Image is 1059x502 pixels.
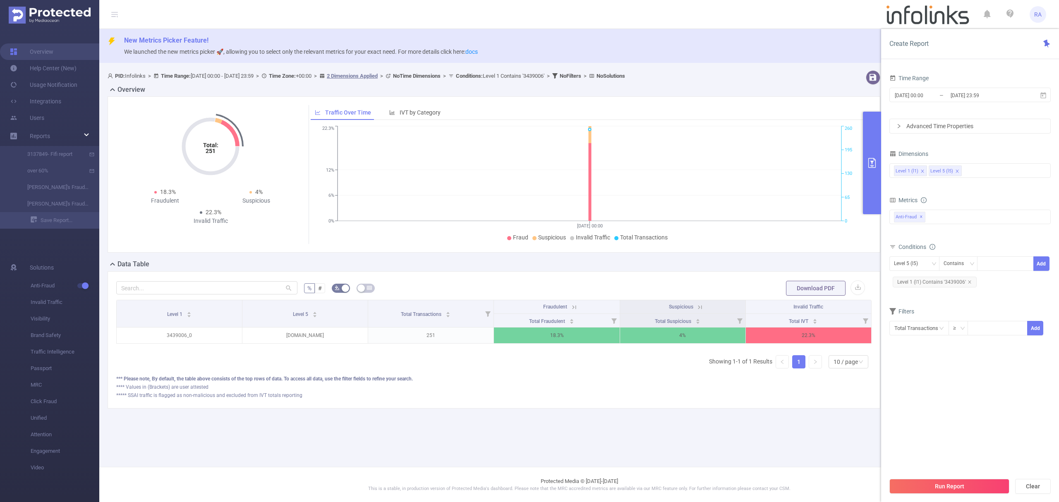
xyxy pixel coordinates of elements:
i: icon: info-circle [930,244,935,250]
span: > [254,73,261,79]
div: **** Values in (Brackets) are user attested [116,383,872,391]
span: Level 1 [167,311,184,317]
i: icon: close [968,280,972,284]
span: Suspicious [669,304,693,310]
b: Time Zone: [269,73,296,79]
a: 3137849- Fifi report [17,146,89,163]
button: Run Report [889,479,1009,494]
span: Traffic Over Time [325,109,371,116]
span: Passport [31,360,99,377]
div: ≥ [953,321,962,335]
i: icon: caret-down [187,314,192,316]
i: icon: caret-up [446,311,450,313]
i: icon: close [920,169,925,174]
span: Dimensions [889,151,928,157]
a: Save Report... [31,212,99,229]
div: Level 5 (l5) [930,166,953,177]
span: Visibility [31,311,99,327]
tspan: 251 [206,148,216,154]
i: icon: down [970,261,975,267]
i: icon: caret-down [695,320,700,323]
span: MRC [31,377,99,393]
p: 251 [368,327,494,343]
span: Total Transactions [401,311,443,317]
i: icon: bg-colors [335,285,340,290]
div: Sort [695,318,700,323]
i: icon: bar-chart [389,110,395,115]
p: 18.3% [494,327,619,343]
i: icon: down [1022,330,1025,333]
span: Solutions [30,259,54,276]
span: Total IVT [789,318,810,324]
span: Conditions [898,244,935,250]
i: icon: down [960,326,965,332]
tspan: [DATE] 00:00 [577,223,602,229]
i: Filter menu [608,314,620,327]
i: icon: left [780,359,785,364]
a: Users [10,110,44,126]
tspan: 22.3% [322,126,334,131]
span: IVT by Category [400,109,441,116]
span: Traffic Intelligence [31,344,99,360]
span: 4% [255,189,263,195]
b: Conditions : [456,73,483,79]
li: 1 [792,355,805,368]
p: 3439006_0 [117,327,242,343]
span: Reports [30,133,50,139]
a: [PERSON_NAME]'s Fraud Report [17,179,89,196]
span: Unified [31,410,99,426]
tspan: 0 [845,218,847,224]
span: % [307,285,311,292]
span: > [311,73,319,79]
div: Suspicious [211,196,302,205]
li: Next Page [809,355,822,368]
a: 1 [793,356,805,368]
span: New Metrics Picker Feature! [124,36,208,44]
i: icon: up [1022,324,1025,327]
li: Level 1 (l1) [894,165,927,176]
input: Search... [116,281,297,294]
span: Level 5 [293,311,309,317]
span: 18.3% [160,189,176,195]
button: Clear [1015,479,1051,494]
div: icon: rightAdvanced Time Properties [890,119,1050,133]
span: > [544,73,552,79]
span: Decrease Value [1018,328,1027,335]
a: Reports [30,128,50,144]
img: Protected Media [9,7,91,24]
i: icon: caret-up [569,318,574,320]
i: icon: caret-down [446,314,450,316]
input: End date [950,90,1017,101]
tspan: 260 [845,126,852,131]
div: *** Please note, By default, the table above consists of the top rows of data. To access all data... [116,375,872,382]
button: Download PDF [786,281,846,296]
i: icon: right [813,359,818,364]
tspan: 195 [845,147,852,153]
span: Invalid Traffic [576,234,610,241]
i: Filter menu [734,314,745,327]
span: Fraud [513,234,528,241]
span: Invalid Traffic [793,304,823,310]
a: Help Center (New) [10,60,77,76]
span: Anti-Fraud [894,212,925,222]
a: Overview [10,43,53,60]
u: 2 Dimensions Applied [327,73,378,79]
span: > [378,73,386,79]
span: Invalid Traffic [31,294,99,311]
span: > [441,73,448,79]
span: Click Fraud [31,393,99,410]
span: Engagement [31,443,99,459]
h2: Data Table [117,259,149,269]
b: No Solutions [597,73,625,79]
li: Showing 1-1 of 1 Results [709,355,772,368]
tspan: 65 [845,195,850,200]
span: Infolinks [DATE] 00:00 - [DATE] 23:59 +00:00 [108,73,625,79]
i: icon: caret-up [187,311,192,313]
div: Contains [944,257,970,270]
i: icon: caret-up [313,311,317,313]
i: icon: caret-down [313,314,317,316]
div: Level 1 (l1) [896,166,918,177]
button: Add [1027,321,1043,335]
i: icon: close [955,169,959,174]
b: Time Range: [161,73,191,79]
